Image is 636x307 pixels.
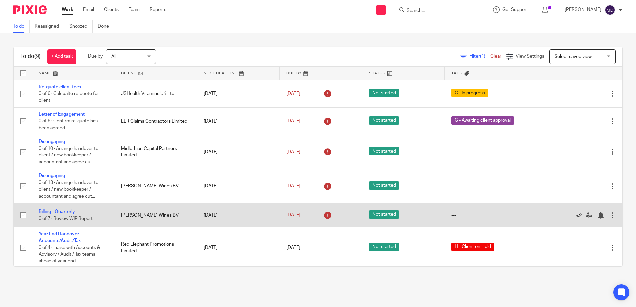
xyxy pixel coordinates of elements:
p: [PERSON_NAME] [565,6,601,13]
span: 0 of 6 · Confirm re-quote has been agreed [39,119,98,131]
a: Snoozed [69,20,93,33]
span: 0 of 7 · Review WIP Report [39,216,93,221]
span: [DATE] [286,184,300,188]
td: Midlothian Capital Partners Limited [114,135,197,169]
td: [DATE] [197,227,279,268]
span: C - In progress [451,89,488,97]
span: Select saved view [555,54,592,59]
td: [PERSON_NAME] Wines BV [114,203,197,227]
span: Not started [369,116,399,125]
span: Not started [369,147,399,155]
a: Disengaging [39,173,65,178]
span: [DATE] [286,91,300,96]
td: LER Claims Contractors Limited [114,107,197,135]
a: Re-quote client fees [39,85,81,89]
a: Team [129,6,140,13]
span: 0 of 4 · Liaise with Accounts & Advisory / Audit / Tax teams ahead of year end [39,245,100,263]
span: G - Awaiting client approval [451,116,514,125]
p: Due by [88,53,103,60]
span: Not started [369,243,399,251]
a: + Add task [47,49,76,64]
span: Not started [369,210,399,219]
span: 0 of 10 · Arrange handover to client / new bookkeeper / accountant and agree cut... [39,146,98,164]
td: [DATE] [197,135,279,169]
span: Tags [451,71,463,75]
a: Done [98,20,114,33]
td: Red Elephant Promotions Limited [114,227,197,268]
td: JSHealth Vitamins UK Ltd [114,80,197,107]
a: Work [62,6,73,13]
a: Email [83,6,94,13]
span: View Settings [516,54,544,59]
td: [DATE] [197,169,279,203]
td: [DATE] [197,107,279,135]
span: 0 of 13 · Arrange handover to client / new bookkeeper / accountant and agree cut... [39,180,98,199]
span: Not started [369,89,399,97]
div: --- [451,149,533,155]
td: [PERSON_NAME] Wines BV [114,169,197,203]
a: Mark as done [576,212,586,219]
td: [DATE] [197,80,279,107]
input: Search [406,8,466,14]
span: All [111,54,116,59]
a: Billing - Quarterly [39,209,75,214]
h1: To do [20,53,41,60]
img: Pixie [13,5,47,14]
span: [DATE] [286,213,300,218]
a: Clients [104,6,119,13]
span: Get Support [502,7,528,12]
a: Disengaging [39,139,65,144]
a: Clear [490,54,501,59]
a: Reports [150,6,166,13]
div: --- [451,183,533,189]
span: Filter [469,54,490,59]
span: [DATE] [286,150,300,154]
a: Letter of Engagement [39,112,85,117]
a: Year End Handover - Accounts/Audit/Tax [39,232,81,243]
a: Reassigned [35,20,64,33]
img: svg%3E [605,5,615,15]
span: H - Client on Hold [451,243,494,251]
span: 0 of 6 · Calcualte re-quote for client [39,91,99,103]
span: (9) [34,54,41,59]
span: Not started [369,181,399,190]
div: --- [451,212,533,219]
span: [DATE] [286,245,300,250]
span: [DATE] [286,119,300,124]
td: [DATE] [197,203,279,227]
a: To do [13,20,30,33]
span: (1) [480,54,485,59]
